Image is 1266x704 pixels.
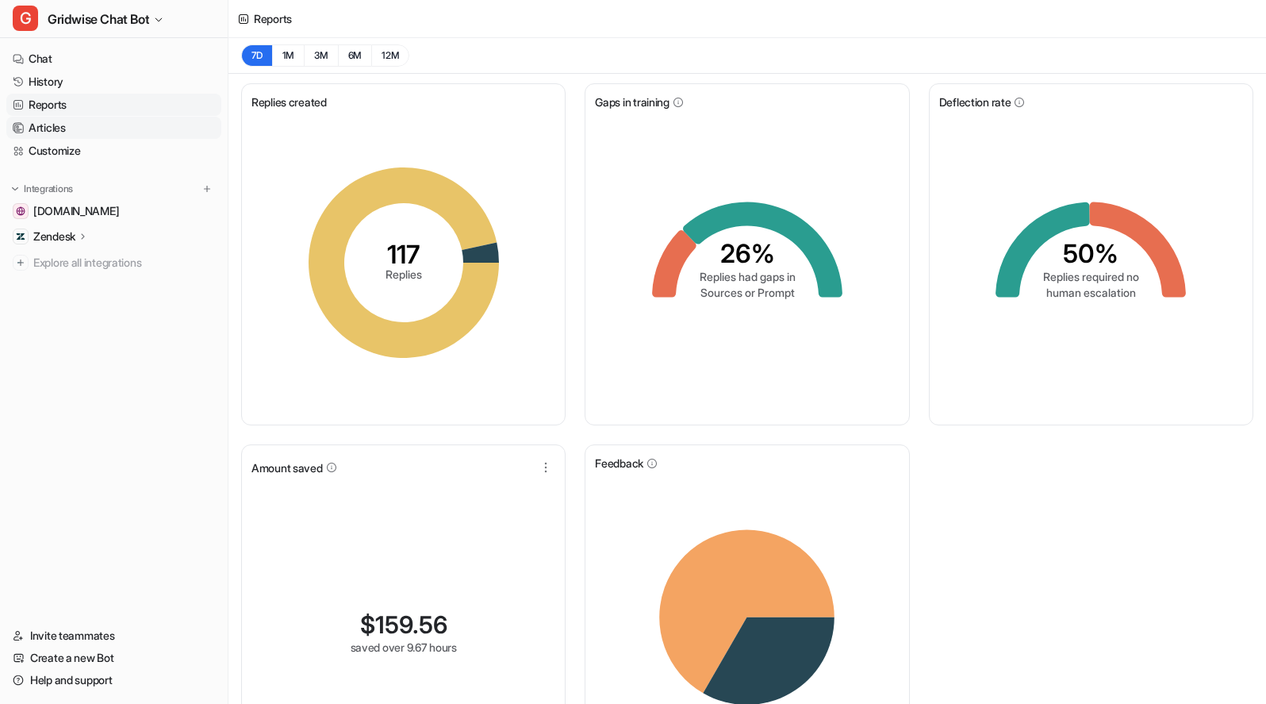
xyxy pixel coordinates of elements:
[699,270,795,283] tspan: Replies had gaps in
[6,140,221,162] a: Customize
[375,610,447,639] span: 159.56
[13,6,38,31] span: G
[351,639,457,656] div: saved over 9.67 hours
[272,44,305,67] button: 1M
[33,203,119,219] span: [DOMAIN_NAME]
[1046,286,1136,299] tspan: human escalation
[6,625,221,647] a: Invite teammates
[13,255,29,271] img: explore all integrations
[386,267,422,281] tspan: Replies
[16,206,25,216] img: gridwise.io
[595,455,643,471] span: Feedback
[6,669,221,691] a: Help and support
[6,48,221,70] a: Chat
[719,238,774,269] tspan: 26%
[254,10,292,27] div: Reports
[251,460,323,476] span: Amount saved
[33,250,215,275] span: Explore all integrations
[201,183,213,194] img: menu_add.svg
[6,94,221,116] a: Reports
[16,232,25,241] img: Zendesk
[304,44,338,67] button: 3M
[700,286,794,299] tspan: Sources or Prompt
[241,44,272,67] button: 7D
[371,44,409,67] button: 12M
[6,200,221,222] a: gridwise.io[DOMAIN_NAME]
[6,117,221,139] a: Articles
[33,229,75,244] p: Zendesk
[1043,270,1139,283] tspan: Replies required no
[6,252,221,274] a: Explore all integrations
[10,183,21,194] img: expand menu
[360,610,447,639] div: $
[338,44,372,67] button: 6M
[48,8,149,30] span: Gridwise Chat Bot
[251,94,327,110] span: Replies created
[6,181,78,197] button: Integrations
[939,94,1011,110] span: Deflection rate
[595,94,669,110] span: Gaps in training
[24,183,73,195] p: Integrations
[6,71,221,93] a: History
[1063,238,1118,269] tspan: 50%
[6,647,221,669] a: Create a new Bot
[387,239,420,270] tspan: 117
